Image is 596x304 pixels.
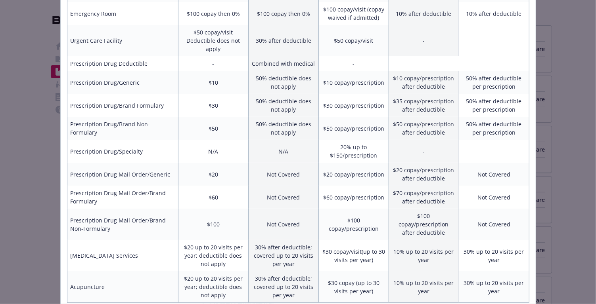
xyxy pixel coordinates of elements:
[389,163,459,186] td: $20 copay/prescription after deductible
[318,240,389,271] td: $30 copay/visit(up to 30 visits per year)
[178,163,249,186] td: $20
[178,209,249,240] td: $100
[249,56,319,71] td: Combined with medical
[318,25,389,56] td: $50 copay/visit
[459,163,529,186] td: Not Covered
[318,2,389,25] td: $100 copay/visit (copay waived if admitted)
[459,71,529,94] td: 50% after deductible per prescription
[389,271,459,303] td: 10% up to 20 visits per year
[318,117,389,140] td: $50 copay/prescription
[459,186,529,209] td: Not Covered
[178,2,249,25] td: $100 copay then 0%
[389,25,459,56] td: -
[178,94,249,117] td: $30
[389,117,459,140] td: $50 copay/prescription after deductible
[318,186,389,209] td: $60 copay/prescription
[318,209,389,240] td: $100 copay/prescription
[318,71,389,94] td: $10 copay/prescription
[389,140,459,163] td: -
[318,56,389,71] td: -
[67,163,178,186] td: Prescription Drug Mail Order/Generic
[459,271,529,303] td: 30% up to 20 visits per year
[318,163,389,186] td: $20 copay/prescription
[178,271,249,303] td: $20 up to 20 visits per year; deductible does not apply
[249,71,319,94] td: 50% deductible does not apply
[459,117,529,140] td: 50% after deductible per prescription
[249,94,319,117] td: 50% deductible does not apply
[249,163,319,186] td: Not Covered
[249,140,319,163] td: N/A
[459,209,529,240] td: Not Covered
[249,25,319,56] td: 30% after deductible
[67,140,178,163] td: Prescription Drug/Specialty
[459,94,529,117] td: 50% after deductible per prescription
[249,117,319,140] td: 50% deductible does not apply
[389,186,459,209] td: $70 copay/prescription after deductible
[178,25,249,56] td: $50 copay/visit Deductible does not apply
[178,56,249,71] td: -
[67,117,178,140] td: Prescription Drug/Brand Non-Formulary
[67,56,178,71] td: Prescription Drug Deductible
[178,117,249,140] td: $50
[318,94,389,117] td: $30 copay/prescription
[178,140,249,163] td: N/A
[67,209,178,240] td: Prescription Drug Mail Order/Brand Non-Formulary
[249,209,319,240] td: Not Covered
[249,240,319,271] td: 30% after deductible; covered up to 20 visits per year
[67,186,178,209] td: Prescription Drug Mail Order/Brand Formulary
[178,71,249,94] td: $10
[67,240,178,271] td: [MEDICAL_DATA] Services
[459,240,529,271] td: 30% up to 20 visits per year
[459,2,529,25] td: 10% after deductible
[249,186,319,209] td: Not Covered
[178,186,249,209] td: $60
[67,94,178,117] td: Prescription Drug/Brand Formulary
[318,271,389,303] td: $30 copay (up to 30 visits per year)
[67,271,178,303] td: Acupuncture
[178,240,249,271] td: $20 up to 20 visits per year; deductible does not apply
[389,71,459,94] td: $10 copay/prescription after deductible
[67,2,178,25] td: Emergency Room
[249,2,319,25] td: $100 copay then 0%
[67,25,178,56] td: Urgent Care Facility
[389,240,459,271] td: 10% up to 20 visits per year
[389,94,459,117] td: $35 copay/prescription after deductible
[67,71,178,94] td: Prescription Drug/Generic
[249,271,319,303] td: 30% after deductible; covered up to 20 visits per year
[389,2,459,25] td: 10% after deductible
[389,209,459,240] td: $100 copay/prescription after deductible
[318,140,389,163] td: 20% up to $150/prescription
